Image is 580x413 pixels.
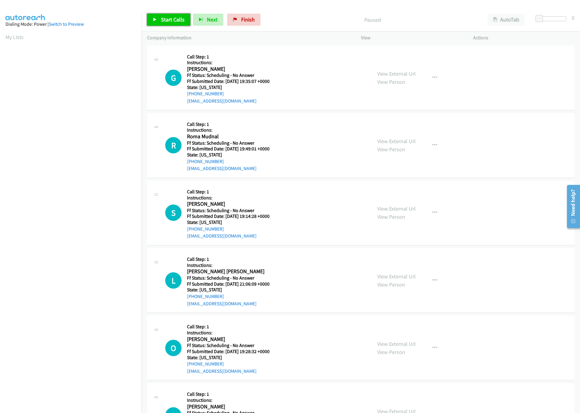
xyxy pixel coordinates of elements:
[187,78,277,84] h5: Ff Submitted Date: [DATE] 19:35:07 +0000
[187,281,277,287] h5: Ff Submitted Date: [DATE] 21:06:09 +0000
[187,368,257,374] a: [EMAIL_ADDRESS][DOMAIN_NAME]
[165,70,182,86] h1: G
[165,205,182,221] h1: S
[165,137,182,153] h1: R
[241,16,255,23] span: Finish
[187,84,277,90] h5: State: [US_STATE]
[165,70,182,86] div: The call is yet to be attempted
[377,213,405,220] a: View Person
[187,268,277,275] h2: [PERSON_NAME] [PERSON_NAME]
[5,34,24,41] a: My Lists
[563,182,580,231] iframe: Resource Center
[187,397,277,403] h5: Instructions:
[187,195,277,201] h5: Instructions:
[187,293,224,299] a: [PHONE_NUMBER]
[377,205,416,212] a: View External Url
[187,256,277,262] h5: Call Step: 1
[187,54,277,60] h5: Call Step: 1
[187,189,277,195] h5: Call Step: 1
[187,146,277,152] h5: Ff Submitted Date: [DATE] 19:49:01 +0000
[377,340,416,347] a: View External Url
[187,403,277,410] h2: [PERSON_NAME]
[187,287,277,293] h5: State: [US_STATE]
[187,159,224,164] a: [PHONE_NUMBER]
[187,72,277,78] h5: Ff Status: Scheduling - No Answer
[187,330,277,336] h5: Instructions:
[487,14,525,26] button: AutoTab
[147,14,190,26] a: Start Calls
[187,275,277,281] h5: Ff Status: Scheduling - No Answer
[193,14,223,26] button: Next
[187,66,277,73] h2: [PERSON_NAME]
[187,324,277,330] h5: Call Step: 1
[165,272,182,289] div: The call is yet to be attempted
[187,127,277,133] h5: Instructions:
[187,152,277,158] h5: State: [US_STATE]
[377,146,405,153] a: View Person
[187,262,277,268] h5: Instructions:
[187,213,277,219] h5: Ff Submitted Date: [DATE] 19:14:28 +0000
[165,205,182,221] div: The call is yet to be attempted
[187,355,277,361] h5: State: [US_STATE]
[269,16,477,24] p: Paused
[5,21,136,28] div: Dialing Mode: Power |
[5,47,142,334] iframe: Dialpad
[187,233,257,239] a: [EMAIL_ADDRESS][DOMAIN_NAME]
[377,70,416,77] a: View External Url
[377,281,405,288] a: View Person
[377,78,405,85] a: View Person
[187,60,277,66] h5: Instructions:
[187,166,257,171] a: [EMAIL_ADDRESS][DOMAIN_NAME]
[187,98,257,104] a: [EMAIL_ADDRESS][DOMAIN_NAME]
[227,14,261,26] a: Finish
[377,273,416,280] a: View External Url
[187,336,277,343] h2: [PERSON_NAME]
[187,121,277,127] h5: Call Step: 1
[361,34,462,41] p: View
[165,272,182,289] h1: L
[187,219,277,225] h5: State: [US_STATE]
[49,21,84,27] a: Switch to Preview
[187,361,224,367] a: [PHONE_NUMBER]
[187,133,277,140] h2: Roma Mudnal
[377,138,416,145] a: View External Url
[161,16,185,23] span: Start Calls
[147,34,350,41] p: Company Information
[187,349,277,355] h5: Ff Submitted Date: [DATE] 19:28:32 +0000
[207,16,218,23] span: Next
[187,201,277,208] h2: [PERSON_NAME]
[165,340,182,356] h1: O
[377,349,405,356] a: View Person
[572,14,575,22] div: 0
[187,343,277,349] h5: Ff Status: Scheduling - No Answer
[187,208,277,214] h5: Ff Status: Scheduling - No Answer
[187,391,277,397] h5: Call Step: 1
[187,301,257,306] a: [EMAIL_ADDRESS][DOMAIN_NAME]
[165,340,182,356] div: The call is yet to be attempted
[187,226,224,232] a: [PHONE_NUMBER]
[187,140,277,146] h5: Ff Status: Scheduling - No Answer
[473,34,575,41] p: Actions
[187,91,224,97] a: [PHONE_NUMBER]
